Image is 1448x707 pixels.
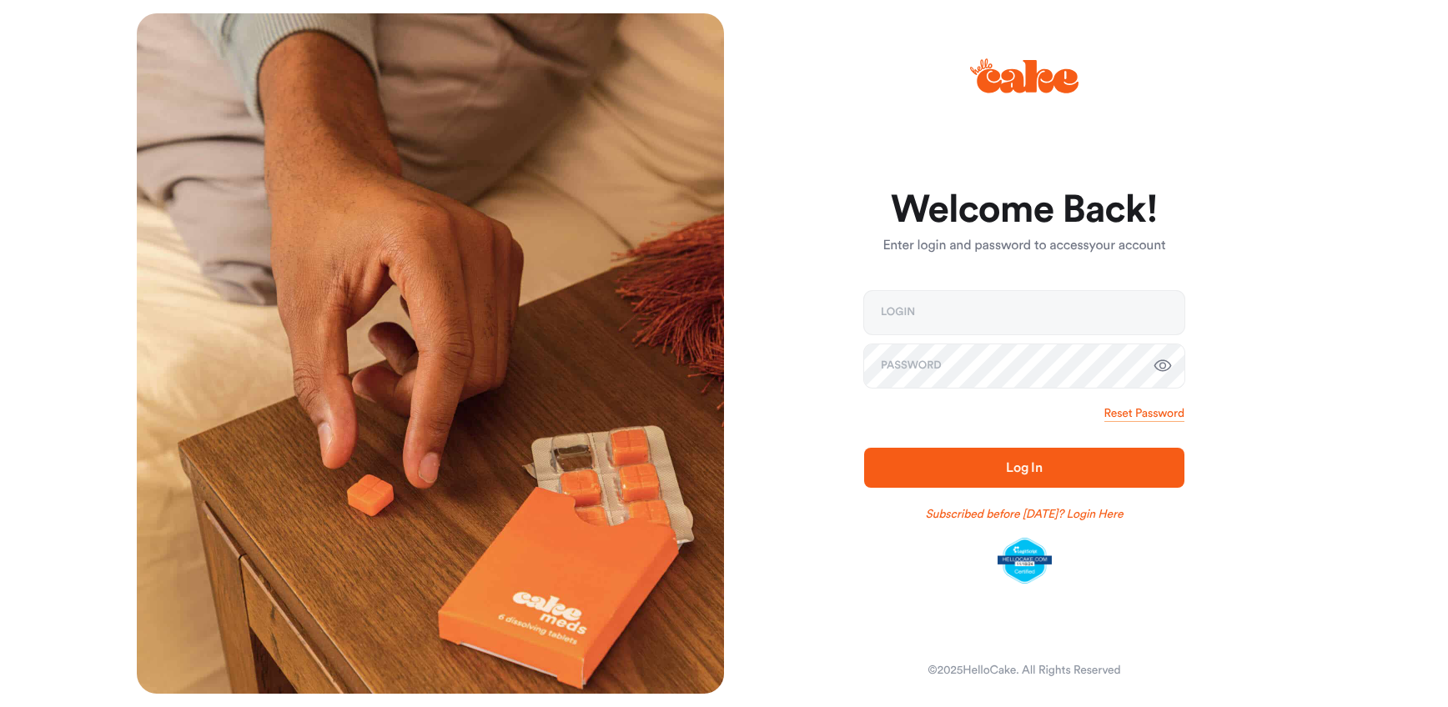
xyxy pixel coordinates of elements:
span: Log In [1006,461,1043,474]
h1: Welcome Back! [864,190,1184,230]
a: Subscribed before [DATE]? Login Here [926,506,1124,523]
div: © 2025 HelloCake. All Rights Reserved [928,662,1120,679]
button: Log In [864,448,1184,488]
a: Reset Password [1104,405,1184,422]
p: Enter login and password to access your account [864,236,1184,256]
img: legit-script-certified.png [998,538,1052,584]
